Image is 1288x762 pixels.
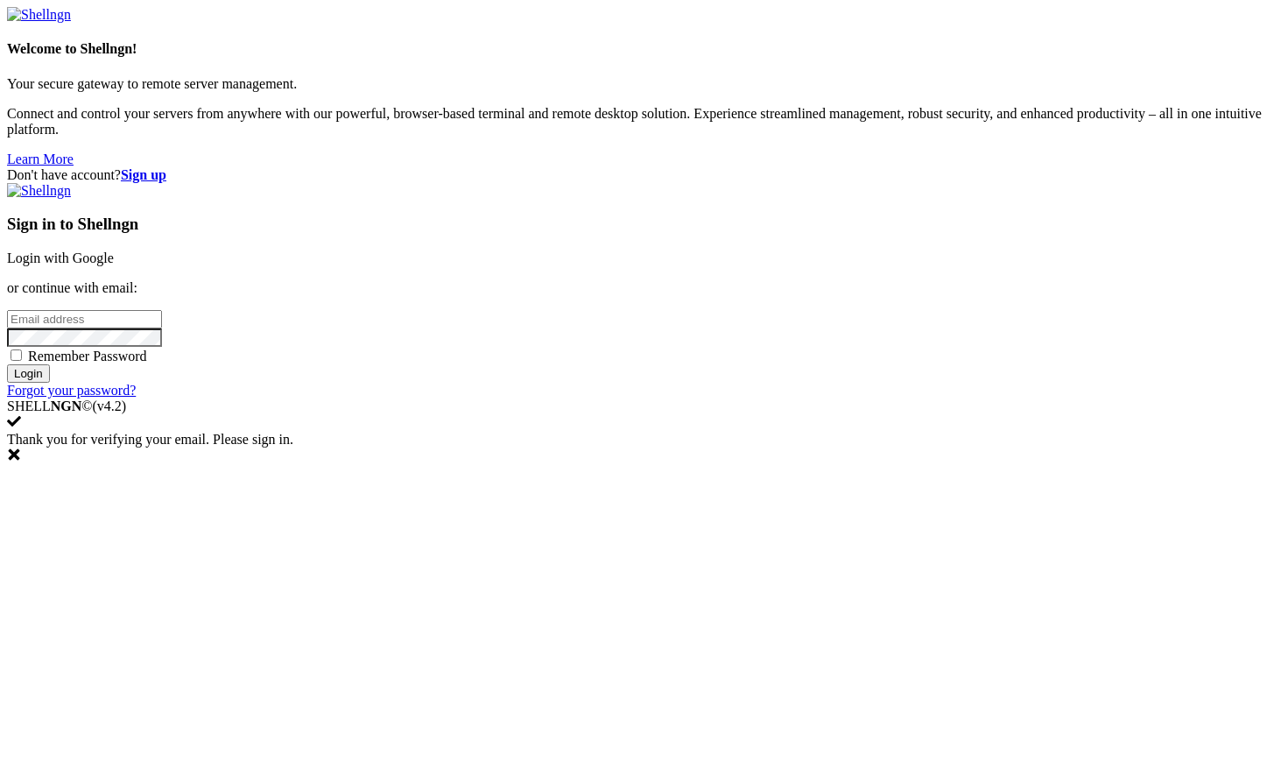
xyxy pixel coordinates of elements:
span: 4.2.0 [93,399,127,413]
span: Remember Password [28,349,147,363]
a: Sign up [121,167,166,182]
div: Dismiss this notification [7,448,1281,465]
b: NGN [51,399,82,413]
p: Connect and control your servers from anywhere with our powerful, browser-based terminal and remo... [7,106,1281,138]
a: Learn More [7,152,74,166]
div: Don't have account? [7,167,1281,183]
img: Shellngn [7,183,71,199]
input: Login [7,364,50,383]
h3: Sign in to Shellngn [7,215,1281,234]
h4: Welcome to Shellngn! [7,41,1281,57]
img: Shellngn [7,7,71,23]
p: Your secure gateway to remote server management. [7,76,1281,92]
p: or continue with email: [7,280,1281,296]
div: Thank you for verifying your email. Please sign in. [7,432,1281,465]
span: SHELL © [7,399,126,413]
input: Remember Password [11,349,22,361]
a: Login with Google [7,250,114,265]
a: Forgot your password? [7,383,136,398]
input: Email address [7,310,162,328]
